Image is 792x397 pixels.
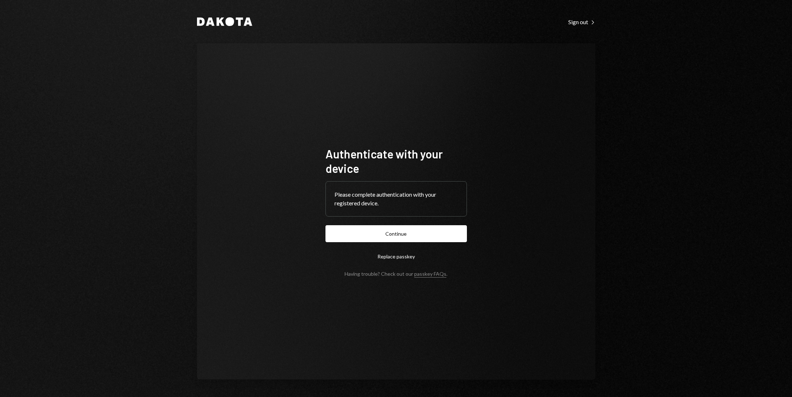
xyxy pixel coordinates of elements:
[414,271,446,278] a: passkey FAQs
[325,147,467,175] h1: Authenticate with your device
[334,190,458,208] div: Please complete authentication with your registered device.
[345,271,447,277] div: Having trouble? Check out our .
[568,18,595,26] a: Sign out
[325,248,467,265] button: Replace passkey
[325,225,467,242] button: Continue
